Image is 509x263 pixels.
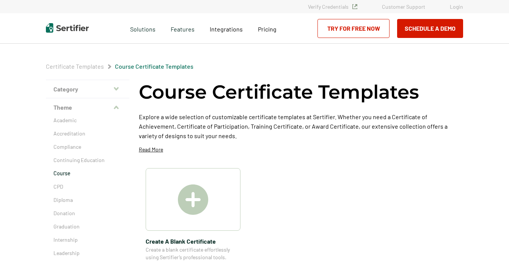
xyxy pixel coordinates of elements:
[115,63,193,70] a: Course Certificate Templates
[53,183,122,191] a: CPD
[352,4,357,9] img: Verified
[53,143,122,151] a: Compliance
[46,23,89,33] img: Sertifier | Digital Credentialing Platform
[171,24,195,33] span: Features
[139,146,163,153] p: Read More
[46,98,129,117] button: Theme
[139,80,419,104] h1: Course Certificate Templates
[210,25,243,33] span: Integrations
[53,236,122,244] a: Internship
[46,63,193,70] div: Breadcrumb
[382,3,425,10] a: Customer Support
[308,3,357,10] a: Verify Credentials
[258,25,276,33] span: Pricing
[53,170,122,177] a: Course
[53,209,122,217] a: Donation
[210,24,243,33] a: Integrations
[53,223,122,230] a: Graduation
[53,249,122,257] a: Leadership
[146,246,240,261] span: Create a blank certificate effortlessly using Sertifier’s professional tools.
[46,63,104,70] a: Certificate Templates
[146,236,240,246] span: Create A Blank Certificate
[46,80,129,98] button: Category
[53,156,122,164] a: Continuing Education
[450,3,463,10] a: Login
[53,130,122,137] a: Accreditation
[317,19,390,38] a: Try for Free Now
[258,24,276,33] a: Pricing
[178,184,208,215] img: Create A Blank Certificate
[53,196,122,204] a: Diploma
[53,117,122,124] a: Academic
[139,112,463,140] p: Explore a wide selection of customizable certificate templates at Sertifier. Whether you need a C...
[130,24,156,33] span: Solutions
